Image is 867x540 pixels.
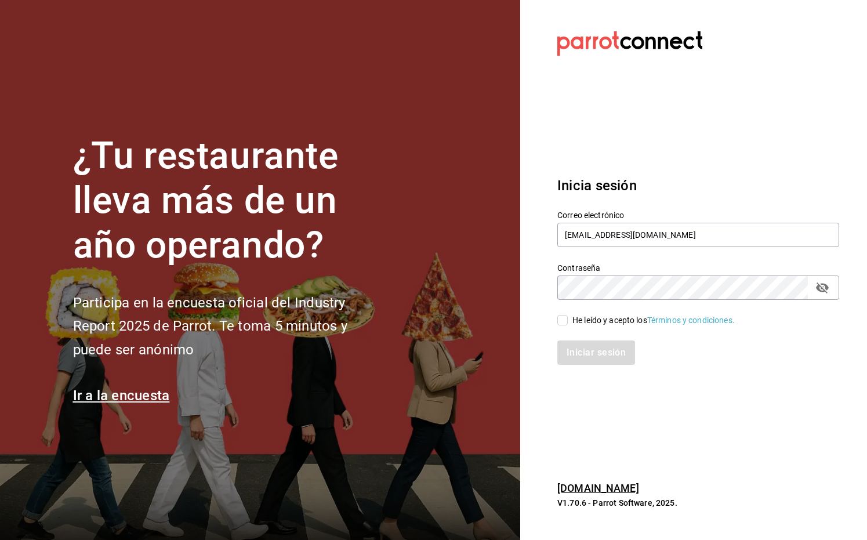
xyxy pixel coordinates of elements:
[73,291,386,362] h2: Participa en la encuesta oficial del Industry Report 2025 de Parrot. Te toma 5 minutos y puede se...
[572,314,735,327] div: He leído y acepto los
[557,211,839,219] label: Correo electrónico
[557,223,839,247] input: Ingresa tu correo electrónico
[73,134,386,267] h1: ¿Tu restaurante lleva más de un año operando?
[557,482,639,494] a: [DOMAIN_NAME]
[812,278,832,298] button: passwordField
[557,497,839,509] p: V1.70.6 - Parrot Software, 2025.
[557,264,839,272] label: Contraseña
[647,316,735,325] a: Términos y condiciones.
[557,175,839,196] h3: Inicia sesión
[73,387,170,404] a: Ir a la encuesta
